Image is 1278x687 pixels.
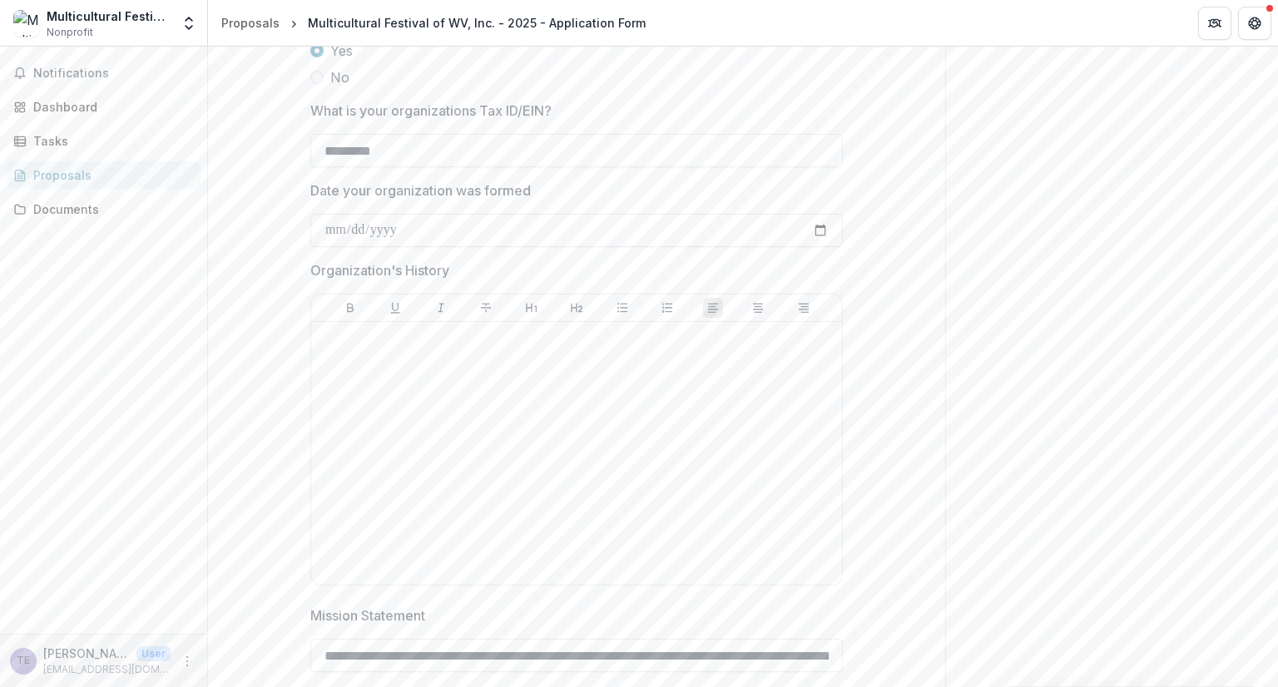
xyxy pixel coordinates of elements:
[215,11,652,35] nav: breadcrumb
[308,14,646,32] div: Multicultural Festival of WV, Inc. - 2025 - Application Form
[47,7,171,25] div: Multicultural Festival of WV, Inc.
[385,298,405,318] button: Underline
[310,180,531,200] p: Date your organization was formed
[1238,7,1271,40] button: Get Help
[310,101,552,121] p: What is your organizations Tax ID/EIN?
[7,93,201,121] a: Dashboard
[177,651,197,671] button: More
[33,67,194,81] span: Notifications
[7,127,201,155] a: Tasks
[13,10,40,37] img: Multicultural Festival of WV, Inc.
[43,662,171,677] p: [EMAIL_ADDRESS][DOMAIN_NAME]
[7,195,201,223] a: Documents
[476,298,496,318] button: Strike
[17,655,30,666] div: Tamara Eubanks
[177,7,201,40] button: Open entity switcher
[7,60,201,86] button: Notifications
[330,67,349,87] span: No
[33,132,187,150] div: Tasks
[567,298,587,318] button: Heading 2
[310,260,449,280] p: Organization's History
[136,646,171,661] p: User
[215,11,286,35] a: Proposals
[330,41,353,61] span: Yes
[703,298,723,318] button: Align Left
[310,605,425,625] p: Mission Statement
[33,166,187,184] div: Proposals
[7,161,201,189] a: Proposals
[794,298,814,318] button: Align Right
[1198,7,1231,40] button: Partners
[33,200,187,218] div: Documents
[657,298,677,318] button: Ordered List
[43,645,130,662] p: [PERSON_NAME]
[431,298,451,318] button: Italicize
[33,98,187,116] div: Dashboard
[47,25,93,40] span: Nonprofit
[221,14,280,32] div: Proposals
[522,298,542,318] button: Heading 1
[748,298,768,318] button: Align Center
[612,298,632,318] button: Bullet List
[340,298,360,318] button: Bold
